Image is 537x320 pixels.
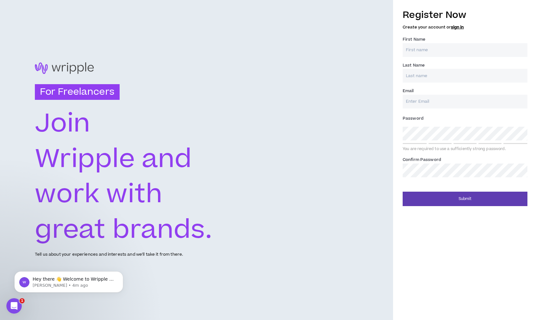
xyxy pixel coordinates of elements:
[451,24,464,30] a: sign in
[35,176,163,213] text: work with
[403,116,423,121] span: Password
[6,298,22,314] iframe: Intercom live chat
[403,69,527,83] input: Last name
[35,84,120,100] h3: For Freelancers
[403,86,414,96] label: Email
[403,192,527,206] button: Submit
[403,8,527,22] h3: Register Now
[403,34,425,44] label: First Name
[35,105,90,142] text: Join
[403,25,527,29] h5: Create your account or
[35,141,192,178] text: Wripple and
[5,258,133,303] iframe: Intercom notifications message
[35,252,183,258] p: Tell us about your experiences and interests and we'll take it from there.
[20,298,25,303] span: 1
[403,60,425,70] label: Last Name
[35,212,212,248] text: great brands.
[403,155,441,165] label: Confirm Password
[403,43,527,57] input: First name
[403,95,527,108] input: Enter Email
[403,147,527,152] div: You are required to use a sufficiently strong password.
